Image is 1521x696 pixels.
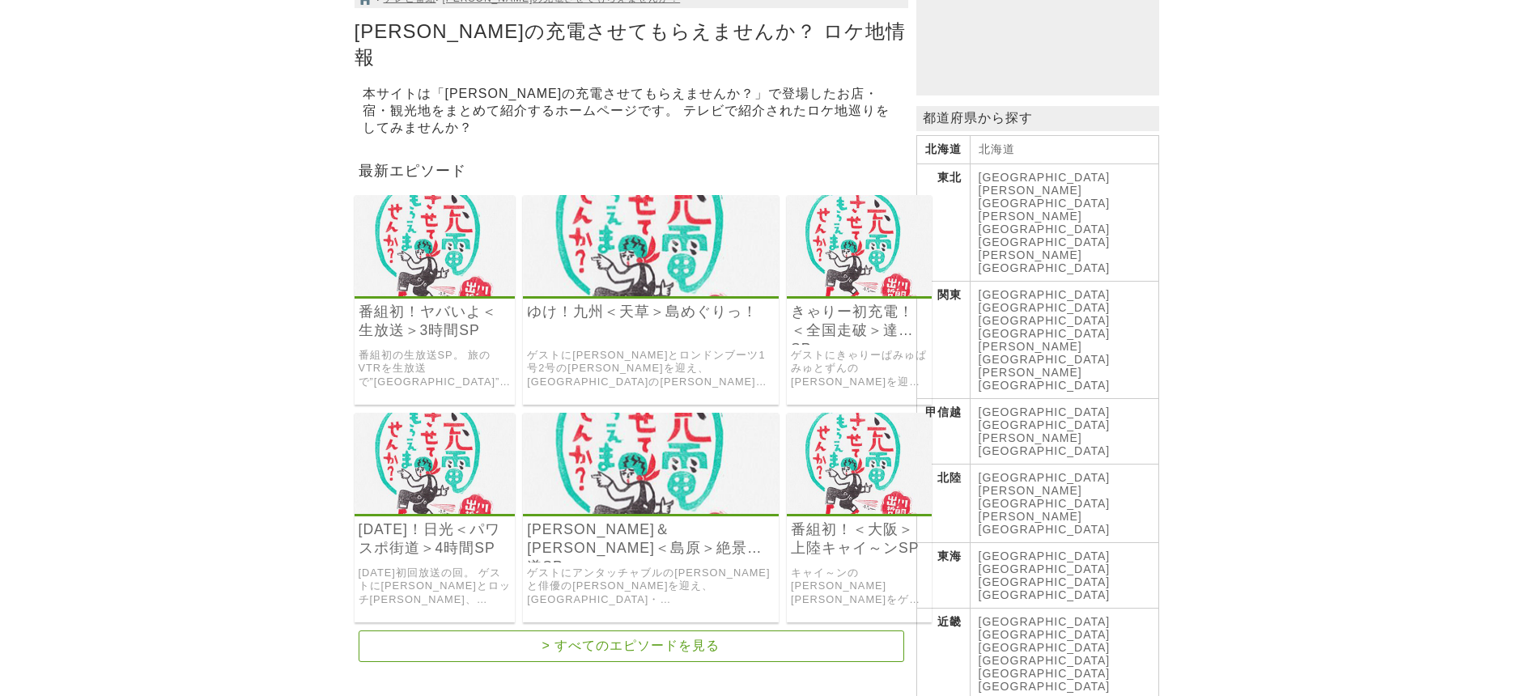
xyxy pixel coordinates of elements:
a: ゲストにきゃりーぱみゅぱみゅとずんの[PERSON_NAME]を迎え、今回の[PERSON_NAME][GEOGRAPHIC_DATA]の回で47都道府県走破達成！”金色の[GEOGRAPHIC... [791,349,928,389]
a: [PERSON_NAME][GEOGRAPHIC_DATA] [979,510,1111,536]
a: [GEOGRAPHIC_DATA] [979,615,1111,628]
a: 番組初の生放送SP。 旅のVTRを生放送で”[GEOGRAPHIC_DATA]”にお邪魔して一緒に見ます。 VTRでは、ゲストに[PERSON_NAME]と[PERSON_NAME]を迎えて、[... [359,349,512,389]
a: [PERSON_NAME][GEOGRAPHIC_DATA] [979,431,1111,457]
a: ゆけ！九州＜天草＞島めぐりっ！ [527,303,775,321]
a: [GEOGRAPHIC_DATA] [979,471,1111,484]
a: [GEOGRAPHIC_DATA] [979,550,1111,562]
h2: 最新エピソード [355,157,908,183]
a: > すべてのエピソードを見る [359,630,904,662]
a: [DATE]初回放送の回。 ゲストに[PERSON_NAME]とロッチ[PERSON_NAME]、[PERSON_NAME][GEOGRAPHIC_DATA]の[PERSON_NAME]を迎え、... [359,567,512,607]
a: [GEOGRAPHIC_DATA] [979,575,1111,588]
a: [PERSON_NAME]＆[PERSON_NAME]＜島原＞絶景街道SP [527,520,775,558]
a: [PERSON_NAME][GEOGRAPHIC_DATA] [979,184,1111,210]
a: キャイ～ンの[PERSON_NAME] [PERSON_NAME]をゲストに迎えて、兵庫の[PERSON_NAME]から[GEOGRAPHIC_DATA]の[PERSON_NAME][GEOGR... [791,567,928,607]
a: 番組初！ヤバいよ＜生放送＞3時間SP [359,303,512,340]
p: 本サイトは「[PERSON_NAME]の充電させてもらえませんか？」で登場したお店・宿・観光地をまとめて紹介するホームページです。 テレビで紹介されたロケ地巡りをしてみませんか？ [363,82,900,141]
th: 関東 [916,282,970,399]
th: 東海 [916,543,970,609]
a: [PERSON_NAME] [979,366,1082,379]
th: 北陸 [916,465,970,543]
h1: [PERSON_NAME]の充電させてもらえませんか？ ロケ地情報 [355,15,908,73]
img: icon-320px.png [523,413,779,514]
img: icon-320px.png [787,195,932,296]
a: [GEOGRAPHIC_DATA] [979,379,1111,392]
img: icon-320px.png [787,413,932,514]
a: [GEOGRAPHIC_DATA] [979,288,1111,301]
a: [GEOGRAPHIC_DATA] [979,171,1111,184]
a: [GEOGRAPHIC_DATA] [979,641,1111,654]
img: icon-320px.png [523,195,779,296]
a: [DATE]！日光＜パワスポ街道＞4時間SP [359,520,512,558]
a: [GEOGRAPHIC_DATA] [979,667,1111,680]
a: [PERSON_NAME][GEOGRAPHIC_DATA] [979,484,1111,510]
a: [PERSON_NAME][GEOGRAPHIC_DATA] [979,248,1111,274]
a: [GEOGRAPHIC_DATA] [979,628,1111,641]
a: [GEOGRAPHIC_DATA] [979,418,1111,431]
a: きゃりー初充電！＜全国走破＞達成SP [791,303,928,340]
a: ゲストに[PERSON_NAME]とロンドンブーツ1号2号の[PERSON_NAME]を迎え、[GEOGRAPHIC_DATA]の[PERSON_NAME]から絶景のパワースポット・[PERSO... [527,349,775,389]
img: icon-320px.png [355,195,516,296]
a: 出川哲朗の充電させてもらえませんか？ 新春！最強パワスポ街道212㌔！日光東照宮から筑波山ぬけて鹿島神社へ！ですがひぇ～上川隆也が初登場でドッキドキ！中岡も大島もっ！めでたすぎてヤバいよ²SP [355,503,516,516]
p: 都道府県から探す [916,106,1159,131]
a: [PERSON_NAME][GEOGRAPHIC_DATA] [979,340,1111,366]
th: 甲信越 [916,399,970,465]
a: [GEOGRAPHIC_DATA] [979,562,1111,575]
a: [GEOGRAPHIC_DATA] [979,588,1111,601]
a: [GEOGRAPHIC_DATA] [979,680,1111,693]
a: ゲストにアンタッチャブルの[PERSON_NAME]と俳優の[PERSON_NAME]を迎え、[GEOGRAPHIC_DATA]・[GEOGRAPHIC_DATA]から[PERSON_NAME]... [527,567,775,607]
a: [GEOGRAPHIC_DATA] [979,654,1111,667]
a: 北海道 [979,142,1015,155]
a: [PERSON_NAME][GEOGRAPHIC_DATA] [979,210,1111,236]
a: [GEOGRAPHIC_DATA] [979,405,1111,418]
th: 東北 [916,164,970,282]
a: 番組初！＜大阪＞上陸キャイ～ンSP [791,520,928,558]
a: [GEOGRAPHIC_DATA] [979,301,1111,314]
th: 北海道 [916,136,970,164]
a: 出川哲朗の充電させてもらえませんか？ 行くぞ”大阪”初上陸！天空の竹田城から丹波篠山ぬけてノスタルジック街道113㌔！松茸に但馬牛！黒豆に栗！美味しいモノだらけでキャイ～ンが大興奮！ヤバいよ²SP [787,503,932,516]
a: 出川哲朗の充電させてもらえませんか？ ついに宮城県で全国制覇！絶景の紅葉街道”金色の鳴子峡”から”日本三景松島”までズズーっと108㌔！きゃりーぱみゅぱみゅが初登場で飯尾も絶好調！ヤバいよ²SP [787,285,932,299]
a: [GEOGRAPHIC_DATA] [979,314,1111,327]
a: [GEOGRAPHIC_DATA] [979,327,1111,340]
a: 出川哲朗の充電させてもらえませんか？ 島原半島から有明海渡って水の都柳川ぬけて絶景街道125㌔！目指すは久留米”水天宮”！ですがザキヤマ乱入＆塚本高史が初登場で哲朗タジタジ！ヤバいよ²SP [523,503,779,516]
a: 出川哲朗の充電させてもらえませんか？ ルンルンッ天草”島めぐり”！富岡城から絶景夕日パワスポ目指して114㌔！絶品グルメだらけなんですが千秋もロンブー亮も腹ペコでヤバいよ²SP [523,285,779,299]
img: icon-320px.png [355,413,516,514]
a: 出川哲朗の充電させてもらえませんか？ ワォ！”生放送”で一緒に充電みてねSPだッ！温泉天国”日田街道”をパワスポ宇戸の庄から131㌔！ですが…初の生放送に哲朗もドキドキでヤバいよ²SP [355,285,516,299]
a: [GEOGRAPHIC_DATA] [979,236,1111,248]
